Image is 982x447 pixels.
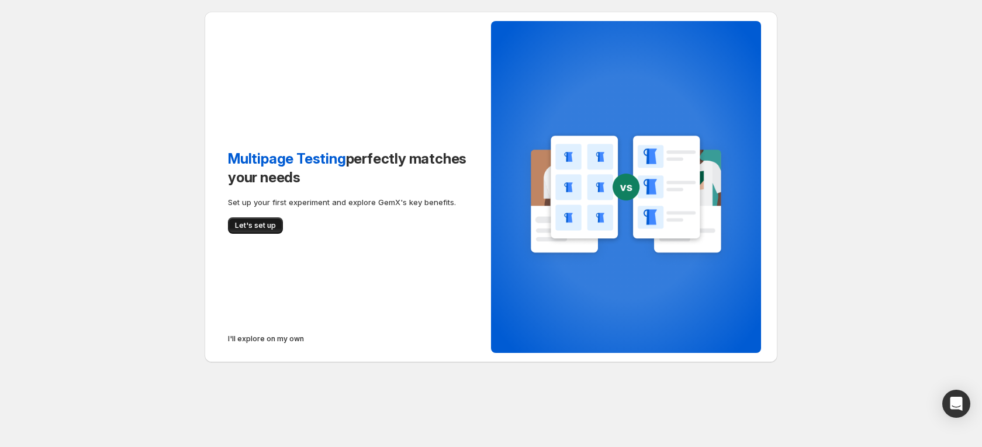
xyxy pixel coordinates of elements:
div: Open Intercom Messenger [942,390,970,418]
p: Set up your first experiment and explore GemX's key benefits. [228,196,468,208]
h2: perfectly matches your needs [228,150,468,187]
button: I'll explore on my own [221,331,311,347]
img: multipage-testing-guide-bg [517,131,735,269]
span: I'll explore on my own [228,334,304,344]
button: Let's set up [228,217,283,234]
span: Multipage Testing [228,150,346,167]
span: Let's set up [235,221,276,230]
